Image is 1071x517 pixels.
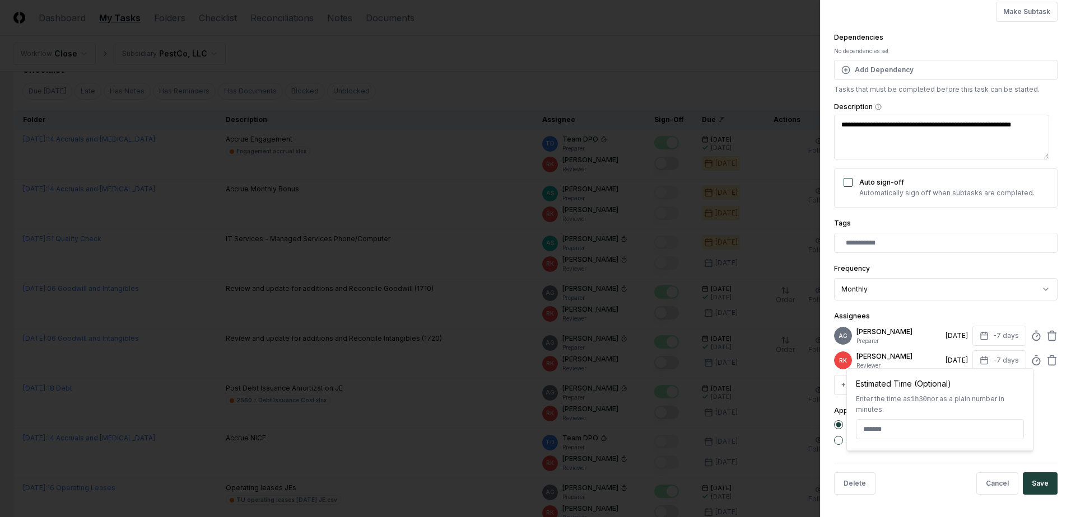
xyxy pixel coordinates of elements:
[834,60,1058,80] button: Add Dependency
[834,375,883,395] button: +Preparer
[996,2,1058,22] button: Make Subtask
[946,355,968,365] div: [DATE]
[856,337,941,345] p: Preparer
[859,178,904,186] label: Auto sign-off
[839,332,848,340] span: AG
[856,327,941,337] p: [PERSON_NAME]
[834,104,1058,110] label: Description
[834,219,851,227] label: Tags
[834,472,876,495] button: Delete
[875,104,882,110] button: Description
[834,406,862,415] label: Apply to
[834,47,1058,55] div: No dependencies set
[856,351,941,361] p: [PERSON_NAME]
[972,326,1026,346] button: -7 days
[834,84,1058,95] p: Tasks that must be completed before this task can be started.
[976,472,1018,495] button: Cancel
[834,312,870,320] label: Assignees
[972,350,1026,370] button: -7 days
[1023,472,1058,495] button: Save
[859,188,1035,198] p: Automatically sign off when subtasks are completed.
[834,264,870,272] label: Frequency
[946,331,968,341] div: [DATE]
[856,378,1024,389] div: Estimated Time (Optional)
[856,394,1024,415] div: Enter the time as or as a plain number in minutes.
[839,356,847,365] span: RK
[834,33,883,41] label: Dependencies
[911,396,931,403] span: 1h30m
[856,361,941,370] p: Reviewer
